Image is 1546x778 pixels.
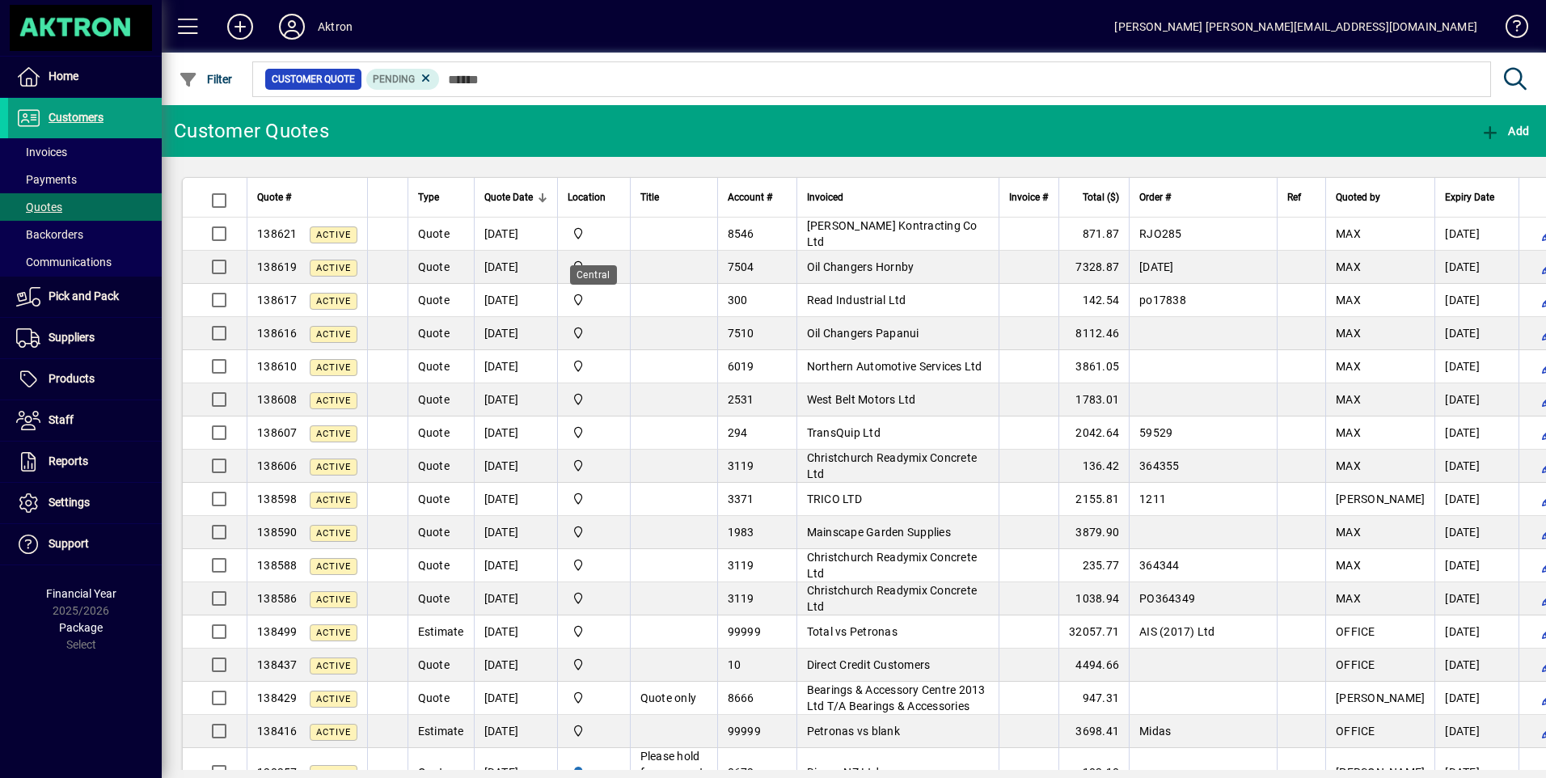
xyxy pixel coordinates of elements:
[1058,516,1129,549] td: 3879.90
[640,691,697,704] span: Quote only
[257,725,298,738] span: 138416
[1434,582,1519,615] td: [DATE]
[568,556,620,574] span: Central
[1434,483,1519,516] td: [DATE]
[1434,350,1519,383] td: [DATE]
[1336,294,1361,307] span: MAX
[1139,260,1174,273] span: [DATE]
[1445,188,1494,206] span: Expiry Date
[728,658,741,671] span: 10
[1139,625,1215,638] span: AIS (2017) Ltd
[728,426,748,439] span: 294
[49,455,88,467] span: Reports
[568,623,620,641] span: Central
[474,416,557,450] td: [DATE]
[1058,317,1129,350] td: 8112.46
[174,118,329,144] div: Customer Quotes
[1336,327,1361,340] span: MAX
[728,691,754,704] span: 8666
[1434,682,1519,715] td: [DATE]
[8,359,162,400] a: Products
[316,528,351,539] span: Active
[1009,188,1048,206] span: Invoice #
[418,188,439,206] span: Type
[1336,188,1425,206] div: Quoted by
[257,559,298,572] span: 138588
[728,260,754,273] span: 7504
[8,166,162,193] a: Payments
[418,725,464,738] span: Estimate
[418,691,450,704] span: Quote
[49,70,78,82] span: Home
[568,391,620,408] span: Central
[1058,549,1129,582] td: 235.77
[418,294,450,307] span: Quote
[8,221,162,248] a: Backorders
[16,173,77,186] span: Payments
[640,188,708,206] div: Title
[257,625,298,638] span: 138499
[1139,559,1180,572] span: 364344
[1287,188,1301,206] span: Ref
[1336,592,1361,605] span: MAX
[568,225,620,243] span: Central
[418,327,450,340] span: Quote
[257,360,298,373] span: 138610
[366,69,440,90] mat-chip: Pending Status: Pending
[179,73,233,86] span: Filter
[1336,493,1425,505] span: [PERSON_NAME]
[728,459,754,472] span: 3119
[318,14,353,40] div: Aktron
[418,260,450,273] span: Quote
[1434,416,1519,450] td: [DATE]
[1434,615,1519,649] td: [DATE]
[257,260,298,273] span: 138619
[257,658,298,671] span: 138437
[257,327,298,340] span: 138616
[1058,218,1129,251] td: 871.87
[16,228,83,241] span: Backorders
[807,426,881,439] span: TransQuip Ltd
[316,661,351,671] span: Active
[418,227,450,240] span: Quote
[316,495,351,505] span: Active
[568,457,620,475] span: Central
[257,592,298,605] span: 138586
[1336,658,1375,671] span: OFFICE
[46,587,116,600] span: Financial Year
[568,188,620,206] div: Location
[568,523,620,541] span: Central
[316,462,351,472] span: Active
[257,691,298,704] span: 138429
[266,12,318,41] button: Profile
[1058,582,1129,615] td: 1038.94
[49,331,95,344] span: Suppliers
[807,526,951,539] span: Mainscape Garden Supplies
[49,413,74,426] span: Staff
[316,628,351,638] span: Active
[1139,426,1172,439] span: 59529
[1287,188,1316,206] div: Ref
[728,188,787,206] div: Account #
[316,362,351,373] span: Active
[1139,493,1166,505] span: 1211
[640,188,659,206] span: Title
[1336,426,1361,439] span: MAX
[807,493,862,505] span: TRICO LTD
[1336,559,1361,572] span: MAX
[474,549,557,582] td: [DATE]
[1476,116,1533,146] button: Add
[1058,615,1129,649] td: 32057.71
[1058,450,1129,483] td: 136.42
[728,625,761,638] span: 99999
[1434,284,1519,317] td: [DATE]
[728,294,748,307] span: 300
[8,442,162,482] a: Reports
[568,424,620,442] span: Central
[8,318,162,358] a: Suppliers
[1434,218,1519,251] td: [DATE]
[568,689,620,707] span: Central
[1058,284,1129,317] td: 142.54
[1445,188,1509,206] div: Expiry Date
[1139,725,1171,738] span: Midas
